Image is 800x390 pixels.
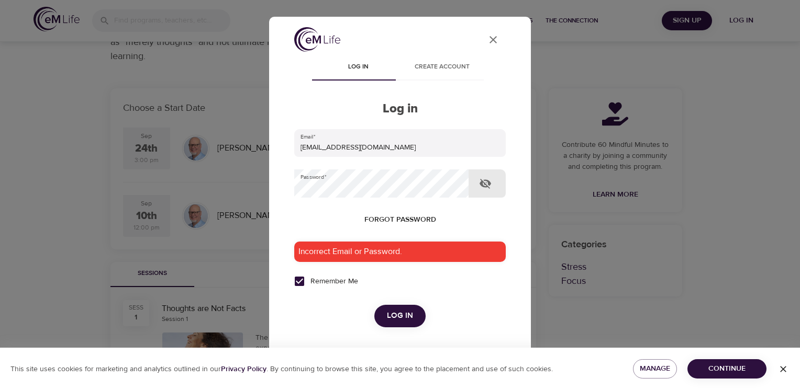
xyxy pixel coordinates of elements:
b: Privacy Policy [221,364,266,374]
span: Log in [387,309,413,323]
button: close [481,27,506,52]
span: Log in [323,62,394,73]
span: Forgot password [364,213,436,226]
button: Log in [374,305,426,327]
span: Create account [406,62,477,73]
div: disabled tabs example [294,55,506,81]
span: Manage [641,362,668,375]
button: Forgot password [360,210,440,230]
h2: Log in [294,101,506,117]
img: logo [294,27,340,52]
span: Continue [696,362,758,375]
span: Remember Me [310,276,358,287]
div: Incorrect Email or Password. [294,242,506,262]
